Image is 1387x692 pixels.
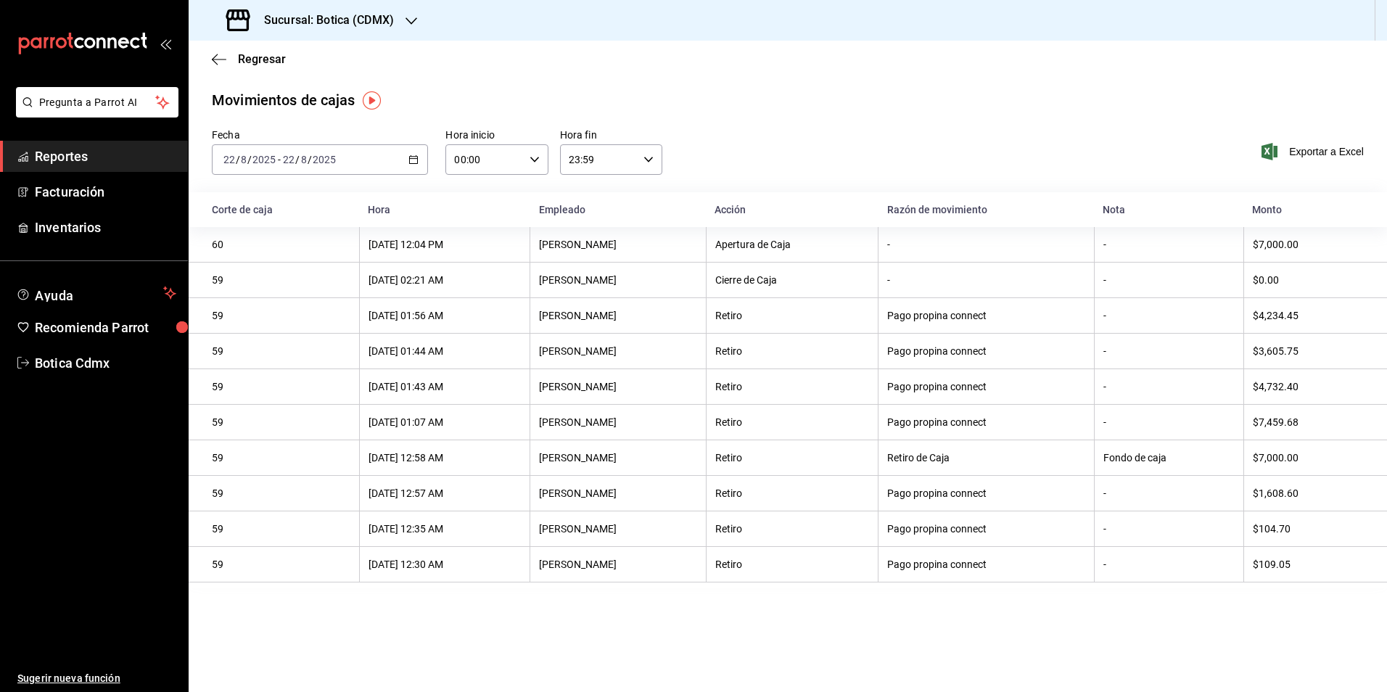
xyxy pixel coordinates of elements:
[369,239,521,250] div: [DATE] 12:04 PM
[223,154,236,165] input: --
[1103,487,1235,499] div: -
[35,147,176,166] span: Reportes
[1103,239,1235,250] div: -
[10,105,178,120] a: Pregunta a Parrot AI
[539,345,697,357] div: [PERSON_NAME]
[212,416,350,428] div: 59
[212,89,355,111] div: Movimientos de cajas
[539,523,697,535] div: [PERSON_NAME]
[715,487,869,499] div: Retiro
[252,154,276,165] input: ----
[369,416,521,428] div: [DATE] 01:07 AM
[212,523,350,535] div: 59
[887,381,1085,392] div: Pago propina connect
[530,192,707,227] th: Empleado
[247,154,252,165] span: /
[35,218,176,237] span: Inventarios
[39,95,156,110] span: Pregunta a Parrot AI
[240,154,247,165] input: --
[1103,274,1235,286] div: -
[887,523,1085,535] div: Pago propina connect
[238,52,286,66] span: Regresar
[539,274,697,286] div: [PERSON_NAME]
[212,274,350,286] div: 59
[369,310,521,321] div: [DATE] 01:56 AM
[1253,381,1364,392] div: $4,732.40
[1103,452,1235,464] div: Fondo de caja
[363,91,381,110] button: Tooltip marker
[212,345,350,357] div: 59
[539,381,697,392] div: [PERSON_NAME]
[1103,345,1235,357] div: -
[1253,239,1364,250] div: $7,000.00
[539,452,697,464] div: [PERSON_NAME]
[706,192,878,227] th: Acción
[539,559,697,570] div: [PERSON_NAME]
[878,192,1095,227] th: Razón de movimiento
[715,523,869,535] div: Retiro
[189,192,359,227] th: Corte de caja
[312,154,337,165] input: ----
[1253,274,1364,286] div: $0.00
[212,487,350,499] div: 59
[160,38,171,49] button: open_drawer_menu
[278,154,281,165] span: -
[212,52,286,66] button: Regresar
[1264,143,1364,160] button: Exportar a Excel
[715,239,869,250] div: Apertura de Caja
[17,671,176,686] span: Sugerir nueva función
[1103,523,1235,535] div: -
[1253,416,1364,428] div: $7,459.68
[1243,192,1387,227] th: Monto
[715,452,869,464] div: Retiro
[1253,452,1364,464] div: $7,000.00
[369,345,521,357] div: [DATE] 01:44 AM
[212,310,350,321] div: 59
[1103,381,1235,392] div: -
[539,416,697,428] div: [PERSON_NAME]
[887,487,1085,499] div: Pago propina connect
[35,353,176,373] span: Botica Cdmx
[887,239,1085,250] div: -
[715,274,869,286] div: Cierre de Caja
[236,154,240,165] span: /
[539,239,697,250] div: [PERSON_NAME]
[35,182,176,202] span: Facturación
[539,487,697,499] div: [PERSON_NAME]
[715,381,869,392] div: Retiro
[887,452,1085,464] div: Retiro de Caja
[1253,345,1364,357] div: $3,605.75
[539,310,697,321] div: [PERSON_NAME]
[369,452,521,464] div: [DATE] 12:58 AM
[1253,559,1364,570] div: $109.05
[887,416,1085,428] div: Pago propina connect
[1094,192,1243,227] th: Nota
[1103,416,1235,428] div: -
[560,130,662,140] label: Hora fin
[1103,559,1235,570] div: -
[887,345,1085,357] div: Pago propina connect
[359,192,530,227] th: Hora
[1253,487,1364,499] div: $1,608.60
[35,318,176,337] span: Recomienda Parrot
[369,274,521,286] div: [DATE] 02:21 AM
[1253,310,1364,321] div: $4,234.45
[212,239,350,250] div: 60
[369,381,521,392] div: [DATE] 01:43 AM
[887,310,1085,321] div: Pago propina connect
[715,345,869,357] div: Retiro
[252,12,394,29] h3: Sucursal: Botica (CDMX)
[212,130,428,140] label: Fecha
[1253,523,1364,535] div: $104.70
[308,154,312,165] span: /
[715,559,869,570] div: Retiro
[16,87,178,118] button: Pregunta a Parrot AI
[715,416,869,428] div: Retiro
[369,523,521,535] div: [DATE] 12:35 AM
[35,284,157,302] span: Ayuda
[369,559,521,570] div: [DATE] 12:30 AM
[1103,310,1235,321] div: -
[300,154,308,165] input: --
[212,452,350,464] div: 59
